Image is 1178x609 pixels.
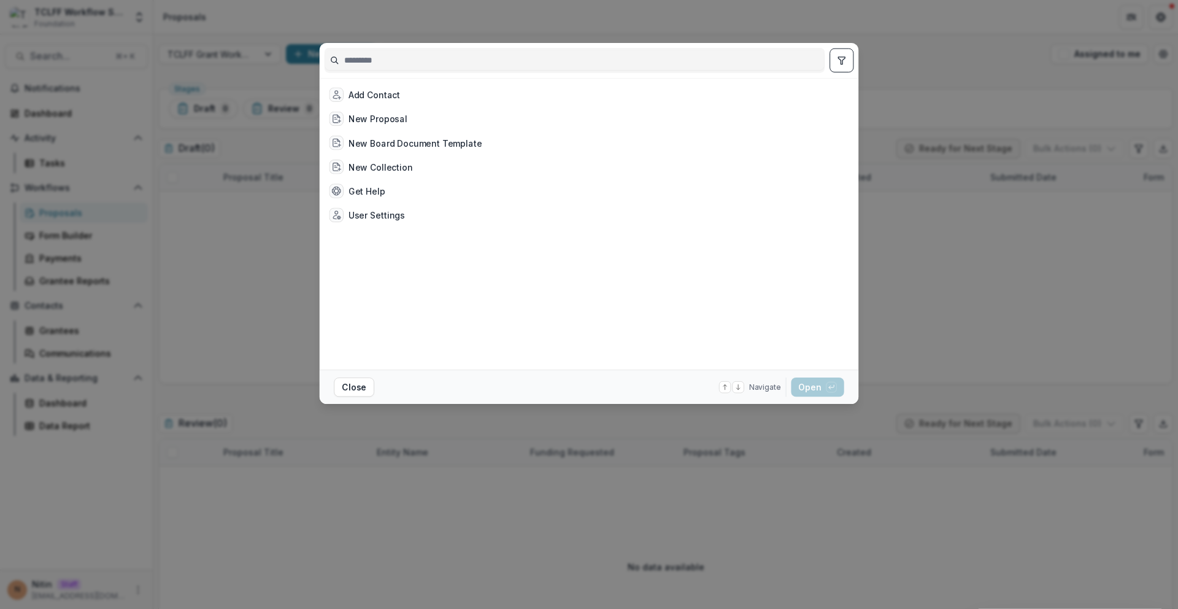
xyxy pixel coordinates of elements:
[749,382,781,393] span: Navigate
[791,378,844,397] button: Open
[830,48,853,72] button: toggle filters
[348,185,385,198] div: Get Help
[348,88,400,101] div: Add Contact
[348,209,405,222] div: User Settings
[348,112,407,125] div: New Proposal
[348,161,413,174] div: New Collection
[334,378,374,397] button: Close
[348,136,482,149] div: New Board Document Template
